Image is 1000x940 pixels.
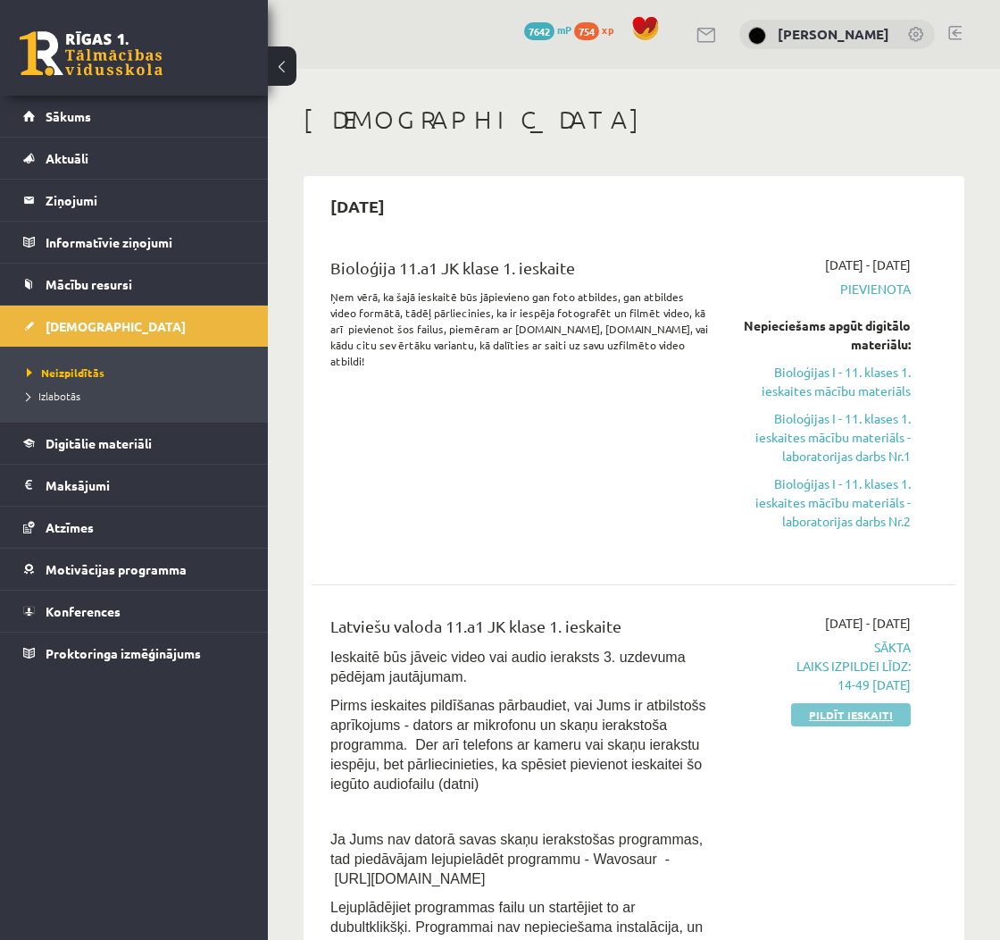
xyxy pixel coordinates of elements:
[574,22,599,40] span: 754
[23,507,246,548] a: Atzīmes
[46,150,88,166] span: Aktuāli
[330,289,708,369] p: Ņem vērā, ka šajā ieskaitē būs jāpievieno gan foto atbildes, gan atbildes video formātā, tādēļ pā...
[23,222,246,263] a: Informatīvie ziņojumi
[46,465,246,506] legend: Maksājumi
[23,591,246,632] a: Konferences
[825,614,911,633] span: [DATE] - [DATE]
[330,614,708,647] div: Latviešu valoda 11.a1 JK klase 1. ieskaite
[748,27,766,45] img: Karīna Frīdenberga
[735,280,911,298] span: Pievienota
[557,22,571,37] span: mP
[825,256,911,274] span: [DATE] - [DATE]
[330,650,686,684] span: Ieskaitē būs jāveic video vai audio ieraksts 3. uzdevuma pēdējam jautājumam.
[23,465,246,506] a: Maksājumi
[23,549,246,590] a: Motivācijas programma
[23,180,246,221] a: Ziņojumi
[27,388,250,404] a: Izlabotās
[602,22,613,37] span: xp
[574,22,622,37] a: 754 xp
[27,389,80,403] span: Izlabotās
[312,185,403,227] h2: [DATE]
[791,703,911,726] a: Pildīt ieskaiti
[23,138,246,179] a: Aktuāli
[46,180,246,221] legend: Ziņojumi
[524,22,554,40] span: 7642
[46,561,187,577] span: Motivācijas programma
[46,318,186,334] span: [DEMOGRAPHIC_DATA]
[735,657,911,694] p: Laiks izpildei līdz: 14-49 [DATE]
[735,409,911,466] a: Bioloģijas I - 11. klases 1. ieskaites mācību materiāls - laboratorijas darbs Nr.1
[46,435,152,451] span: Digitālie materiāli
[735,316,911,354] div: Nepieciešams apgūt digitālo materiālu:
[23,633,246,674] a: Proktoringa izmēģinājums
[330,256,708,289] div: Bioloģija 11.a1 JK klase 1. ieskaite
[23,264,246,305] a: Mācību resursi
[23,96,246,137] a: Sākums
[23,423,246,464] a: Digitālie materiāli
[735,474,911,531] a: Bioloģijas I - 11. klases 1. ieskaites mācību materiāls - laboratorijas darbs Nr.2
[46,603,121,619] span: Konferences
[524,22,571,37] a: 7642 mP
[735,363,911,400] a: Bioloģijas I - 11. klases 1. ieskaites mācību materiāls
[330,698,706,792] span: Pirms ieskaites pildīšanas pārbaudiet, vai Jums ir atbilstošs aprīkojums - dators ar mikrofonu un...
[23,306,246,347] a: [DEMOGRAPHIC_DATA]
[46,645,201,661] span: Proktoringa izmēģinājums
[330,832,703,886] span: Ja Jums nav datorā savas skaņu ierakstošas programmas, tad piedāvājam lejupielādēt programmu - Wa...
[46,519,94,535] span: Atzīmes
[304,105,964,135] h1: [DEMOGRAPHIC_DATA]
[27,365,104,380] span: Neizpildītās
[27,365,250,381] a: Neizpildītās
[46,276,132,292] span: Mācību resursi
[20,31,162,76] a: Rīgas 1. Tālmācības vidusskola
[778,25,889,43] a: [PERSON_NAME]
[46,222,246,263] legend: Informatīvie ziņojumi
[46,108,91,124] span: Sākums
[735,638,911,694] span: Sākta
